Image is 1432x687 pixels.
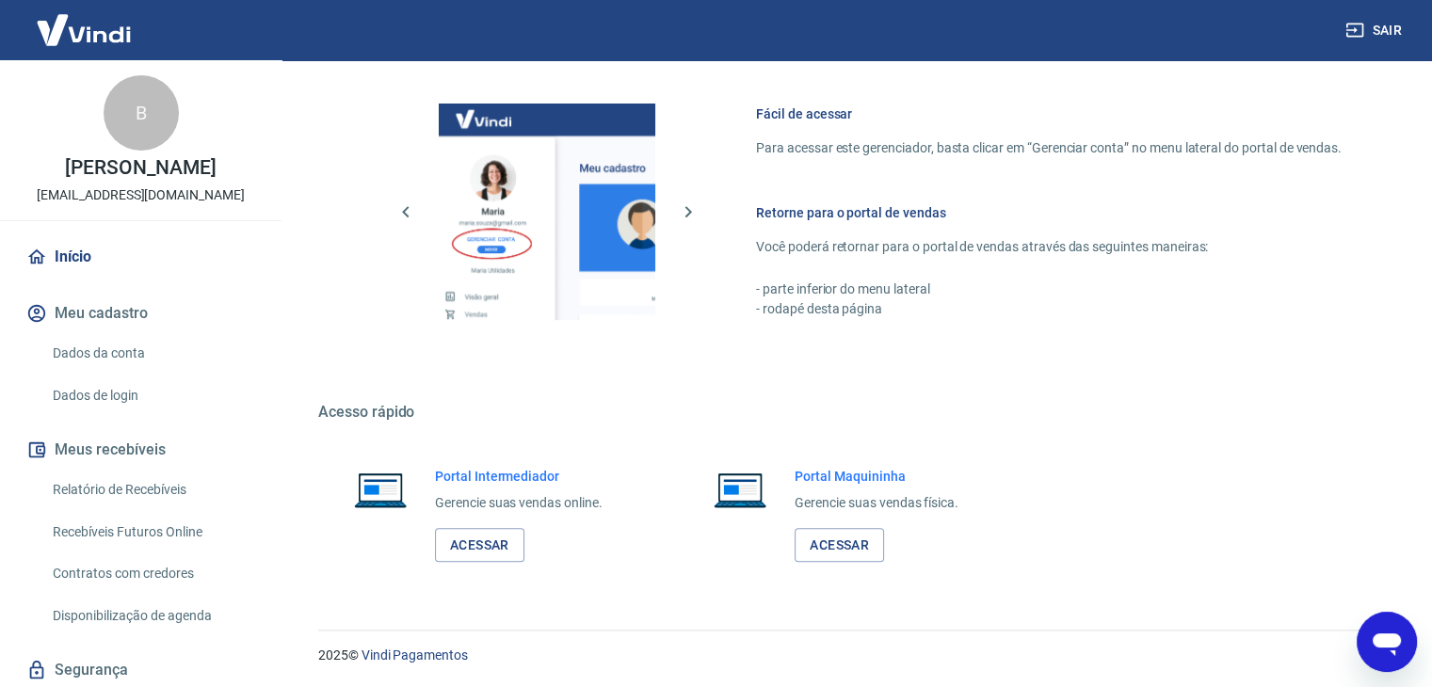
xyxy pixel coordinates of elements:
a: Acessar [795,528,884,563]
a: Disponibilização de agenda [45,597,259,635]
h6: Retorne para o portal de vendas [756,203,1342,222]
h5: Acesso rápido [318,403,1387,422]
button: Meus recebíveis [23,429,259,471]
h6: Portal Intermediador [435,467,603,486]
p: [PERSON_NAME] [65,158,216,178]
p: - parte inferior do menu lateral [756,280,1342,299]
iframe: Botão para abrir a janela de mensagens [1357,612,1417,672]
p: Gerencie suas vendas física. [795,493,958,513]
h6: Portal Maquininha [795,467,958,486]
img: Imagem da dashboard mostrando o botão de gerenciar conta na sidebar no lado esquerdo [439,104,655,320]
p: - rodapé desta página [756,299,1342,319]
a: Vindi Pagamentos [362,647,468,663]
p: Gerencie suas vendas online. [435,493,603,513]
button: Meu cadastro [23,293,259,334]
img: Vindi [23,1,145,58]
a: Contratos com credores [45,554,259,593]
a: Recebíveis Futuros Online [45,513,259,551]
a: Acessar [435,528,524,563]
div: B [104,75,179,151]
img: Imagem de um notebook aberto [341,467,420,512]
h6: Fácil de acessar [756,104,1342,123]
a: Dados de login [45,376,259,415]
button: Sair [1342,13,1409,48]
a: Dados da conta [45,334,259,373]
p: Para acessar este gerenciador, basta clicar em “Gerenciar conta” no menu lateral do portal de ven... [756,138,1342,158]
img: Imagem de um notebook aberto [700,467,780,512]
p: Você poderá retornar para o portal de vendas através das seguintes maneiras: [756,237,1342,257]
p: 2025 © [318,646,1387,665]
p: [EMAIL_ADDRESS][DOMAIN_NAME] [37,185,245,205]
a: Relatório de Recebíveis [45,471,259,509]
a: Início [23,236,259,278]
